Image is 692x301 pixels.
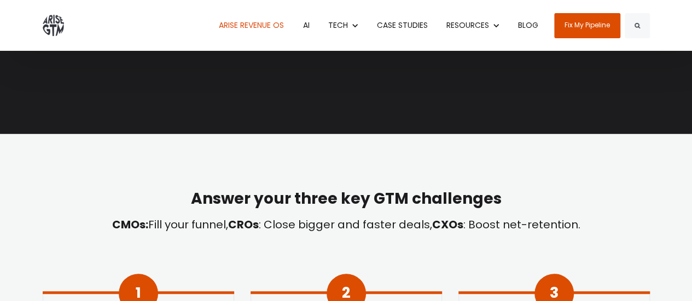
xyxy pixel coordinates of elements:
[148,217,228,232] span: Fill your funnel,
[228,217,259,232] strong: CROs
[112,217,148,232] strong: CMOs:
[463,217,580,232] span: : Boost net-retention.
[554,13,620,38] a: Fix My Pipeline
[432,217,463,232] strong: CXOs
[446,20,489,31] span: RESOURCES
[259,217,432,232] span: : Close bigger and faster deals,
[43,188,650,209] h2: Answer your three key GTM challenges
[328,20,348,31] span: TECH
[43,15,64,36] img: ARISE GTM logo grey
[625,13,650,38] button: Search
